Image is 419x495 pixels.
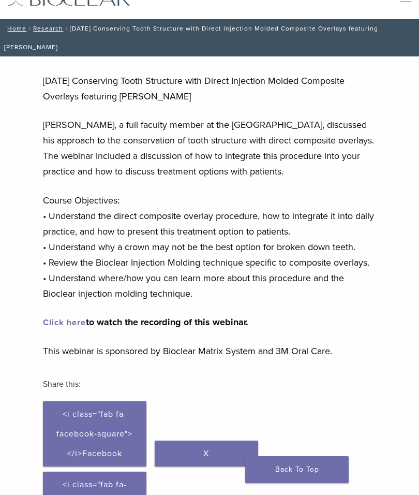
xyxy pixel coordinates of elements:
[33,25,63,32] a: Research
[43,372,377,397] h3: Share this:
[43,401,146,467] a: <i class="fab fa-facebook-square"></i>Facebook
[43,316,248,328] strong: to watch the recording of this webinar.
[43,343,377,359] p: This webinar is sponsored by Bioclear Matrix System and 3M Oral Care.
[26,26,33,31] span: /
[43,117,377,179] p: [PERSON_NAME], a full faculty member at the [GEOGRAPHIC_DATA], discussed his approach to the cons...
[203,448,209,459] span: X
[4,25,26,32] a: Home
[43,73,377,104] p: [DATE] Conserving Tooth Structure with Direct Injection Molded Composite Overlays featuring [PERS...
[56,409,132,459] span: <i class="fab fa-facebook-square"></i>Facebook
[245,456,349,483] a: Back To Top
[155,441,258,467] a: X
[43,193,377,301] p: Course Objectives: • Understand the direct composite overlay procedure, how to integrate it into ...
[43,317,86,328] a: undefined (opens in a new tab)
[63,26,70,31] span: /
